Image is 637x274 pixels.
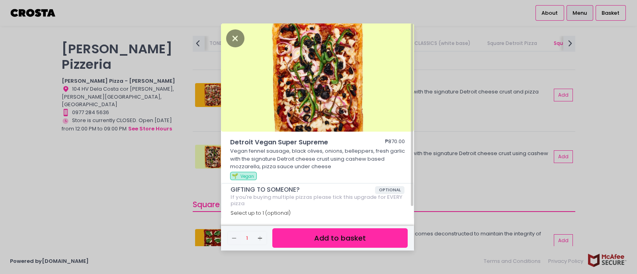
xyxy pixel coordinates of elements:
p: Vegan fennel sausage, black olives, onions, belleppers, fresh garlic with the signature Detroit c... [230,147,405,171]
span: OPTIONAL [375,186,405,194]
span: Select up to 1 (optional) [231,210,291,216]
button: Close [226,34,244,42]
span: Vegan [240,173,254,179]
div: + ₱10.00 [380,216,404,231]
div: If you're buying multiple pizzas please tick this upgrade for EVERY pizza [231,194,405,206]
span: GIFTING TO SOMEONE? [231,186,375,193]
span: 🌱 [232,172,238,180]
button: Add to basket [272,228,408,248]
span: Detroit Vegan Super Supreme [230,138,361,147]
div: ₱870.00 [385,138,405,147]
img: Detroit Vegan Super Supreme [221,23,414,132]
